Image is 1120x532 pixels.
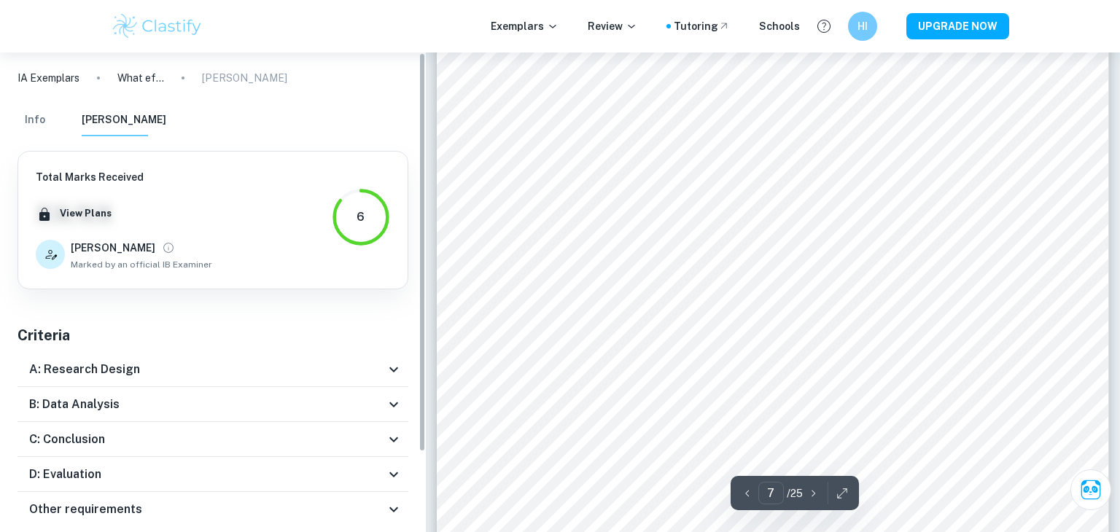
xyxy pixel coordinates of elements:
[71,240,155,256] h6: [PERSON_NAME]
[906,13,1009,39] button: UPGRADE NOW
[29,466,101,483] h6: D: Evaluation
[29,501,142,518] h6: Other requirements
[1070,469,1111,510] button: Ask Clai
[759,18,800,34] a: Schools
[111,12,203,41] img: Clastify logo
[158,238,179,258] button: View full profile
[117,70,164,86] p: What effect does varying the concentration (0.1, 0.2, 0.3, 0.4, 0.5 mMol) of galactose as a compe...
[848,12,877,41] button: HI
[674,18,730,34] a: Tutoring
[29,396,120,413] h6: B: Data Analysis
[491,18,559,34] p: Exemplars
[17,352,408,387] div: A: Research Design
[17,324,408,346] h5: Criteria
[17,104,52,136] button: Info
[202,70,287,86] p: [PERSON_NAME]
[812,14,836,39] button: Help and Feedback
[71,258,212,271] span: Marked by an official IB Examiner
[17,492,408,527] div: Other requirements
[357,208,365,226] div: 6
[787,485,803,501] p: / 25
[36,169,212,185] h6: Total Marks Received
[29,361,140,378] h6: A: Research Design
[855,18,871,34] h6: HI
[17,457,408,492] div: D: Evaluation
[17,70,79,86] a: IA Exemplars
[29,431,105,448] h6: C: Conclusion
[56,203,115,224] button: View Plans
[17,422,408,457] div: C: Conclusion
[588,18,637,34] p: Review
[17,387,408,422] div: B: Data Analysis
[82,104,166,136] button: [PERSON_NAME]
